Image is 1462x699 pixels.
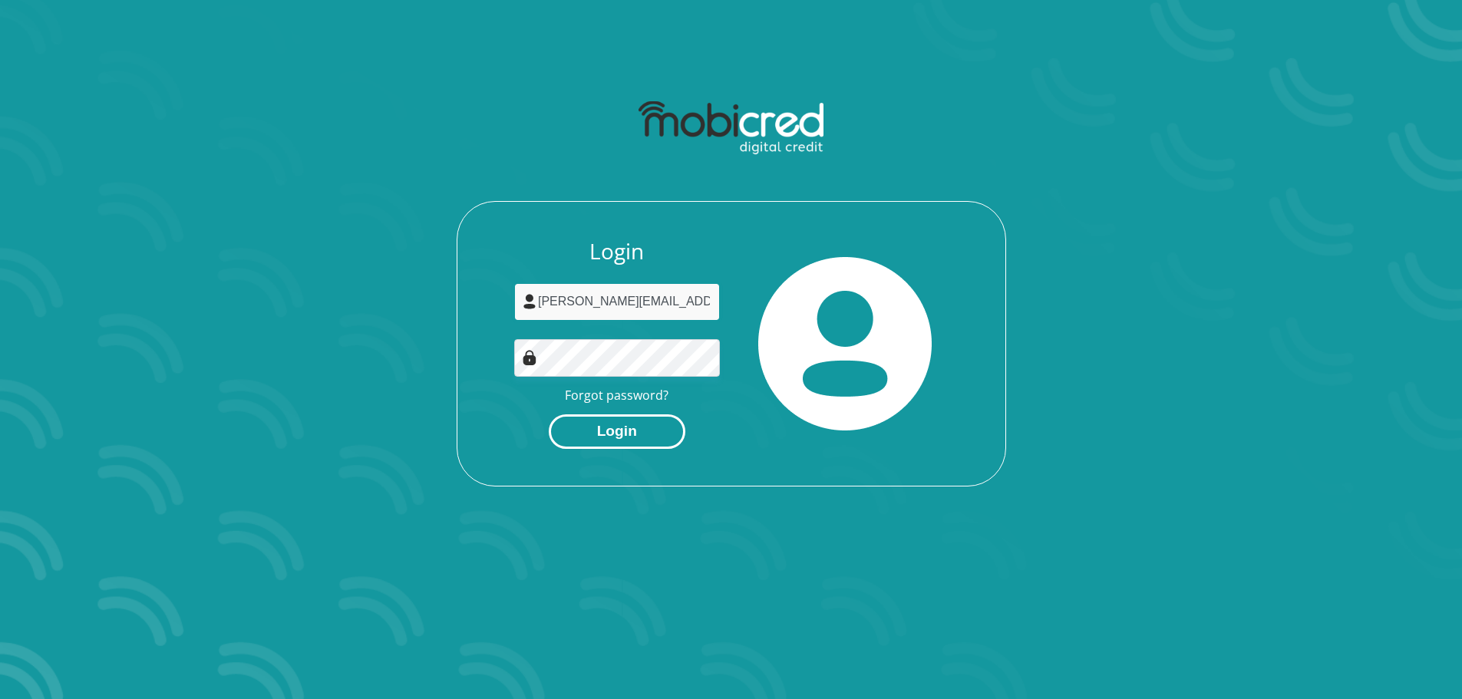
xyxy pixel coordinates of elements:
button: Login [549,414,685,449]
a: Forgot password? [565,387,668,404]
img: Image [522,350,537,365]
img: user-icon image [522,294,537,309]
input: Username [514,283,720,321]
img: mobicred logo [639,101,823,155]
h3: Login [514,239,720,265]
